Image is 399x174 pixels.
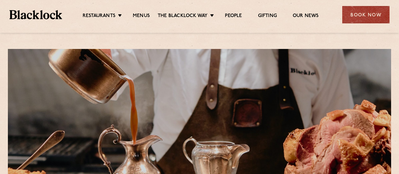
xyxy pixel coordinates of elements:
[225,13,242,20] a: People
[133,13,150,20] a: Menus
[342,6,390,23] div: Book Now
[293,13,319,20] a: Our News
[9,10,62,19] img: BL_Textured_Logo-footer-cropped.svg
[258,13,277,20] a: Gifting
[158,13,208,20] a: The Blacklock Way
[83,13,115,20] a: Restaurants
